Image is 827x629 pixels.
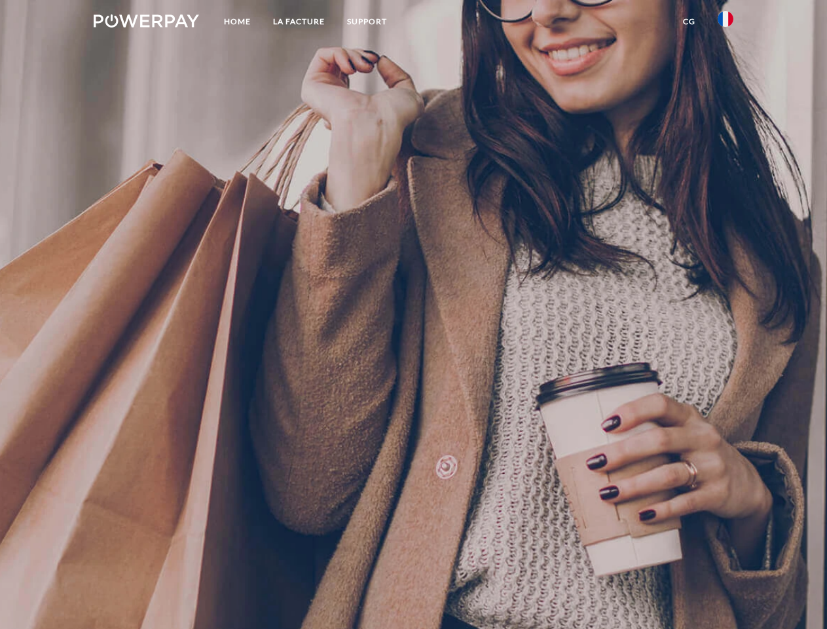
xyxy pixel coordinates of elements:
[336,10,398,33] a: Support
[718,11,733,27] img: fr
[94,14,199,28] img: logo-powerpay-white.svg
[672,10,707,33] a: CG
[262,10,336,33] a: LA FACTURE
[213,10,262,33] a: Home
